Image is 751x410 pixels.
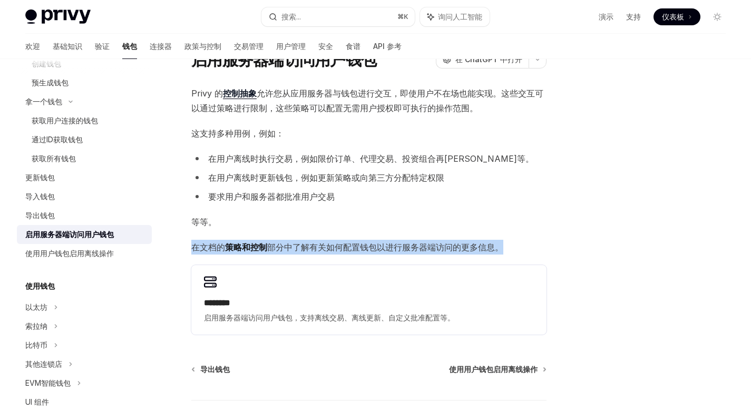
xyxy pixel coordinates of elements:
a: 使用用户钱包启用离线操作 [17,244,152,263]
a: 控制抽象 [223,88,257,99]
font: 在用户离线时更新钱包，例如更新策略或向第三方分配特定权限 [208,172,444,183]
font: 使用用户钱包启用离线操作 [449,365,538,374]
font: 获取用户连接的钱包 [32,116,98,125]
font: 导入钱包 [25,192,55,201]
font: 支持 [626,12,641,21]
font: 食谱 [346,42,360,51]
font: 政策与控制 [184,42,221,51]
a: 食谱 [346,34,360,59]
font: 使用钱包 [25,281,55,290]
a: 基础知识 [53,34,82,59]
a: 启用服务器端访问用户钱包 [17,225,152,244]
font: 基础知识 [53,42,82,51]
font: 欢迎 [25,42,40,51]
font: 验证 [95,42,110,51]
font: 允许您从应用服务器与钱包进行交互，即使用户不在场也能实现。这些交互可以通过策略进行限制，这些策略可以配置无需用户授权即可执行的操作范围。 [191,88,543,113]
a: 通过ID获取钱包 [17,130,152,149]
font: 其他连锁店 [25,359,62,368]
a: 连接器 [150,34,172,59]
font: 拿一个钱包 [25,97,62,106]
a: 演示 [599,12,613,22]
a: 预生成钱包 [17,73,152,92]
a: 欢迎 [25,34,40,59]
font: 通过ID获取钱包 [32,135,83,144]
font: 导出钱包 [25,211,55,220]
font: 策略和控制 [225,242,267,252]
a: **** ***启用服务器端访问用户钱包，支持离线交易、离线更新、自定义批准配置等。 [191,265,547,335]
font: 连接器 [150,42,172,51]
font: 在文档的 [191,242,225,252]
font: 启用服务器端访问用户钱包，支持离线交易、离线更新、自定义批准配置等。 [204,313,455,322]
font: UI 组件 [25,397,49,406]
font: 钱包 [122,42,137,51]
font: 更新钱包 [25,173,55,182]
font: 这支持多种用例，例如： [191,128,284,139]
button: 询问人工智能 [420,7,490,26]
font: 启用服务器端访问用户钱包 [25,230,114,239]
font: 使用用户钱包启用离线操作 [25,249,114,258]
font: 安全 [318,42,333,51]
font: 等等。 [191,217,217,227]
a: 更新钱包 [17,168,152,187]
a: 导出钱包 [17,206,152,225]
a: 仪表板 [654,8,700,25]
font: 要求用户和服务器都批准用户交易 [208,191,335,202]
font: 获取所有钱包 [32,154,76,163]
a: 使用用户钱包启用离线操作 [449,364,545,375]
button: 在 ChatGPT 中打开 [436,51,529,69]
font: 搜索... [281,12,301,21]
a: API 参考 [373,34,402,59]
font: K [404,13,408,21]
font: API 参考 [373,42,402,51]
a: 导出钱包 [192,364,230,375]
font: 询问人工智能 [438,12,482,21]
font: 仪表板 [662,12,684,21]
font: 部分中了解有关如何配置钱包以进行服务器端访问的更多信息。 [267,242,503,252]
a: 钱包 [122,34,137,59]
font: ⌘ [397,13,404,21]
a: 获取所有钱包 [17,149,152,168]
font: 在 ChatGPT 中打开 [455,55,522,64]
a: 获取用户连接的钱包 [17,111,152,130]
font: 预生成钱包 [32,78,69,87]
a: 支持 [626,12,641,22]
img: 灯光标志 [25,9,91,24]
font: 交易管理 [234,42,264,51]
font: 以太坊 [25,302,47,311]
a: 交易管理 [234,34,264,59]
font: 启用服务器端访问用户钱包 [191,50,376,69]
font: 用户管理 [276,42,306,51]
button: 搜索...⌘K [261,7,414,26]
font: 演示 [599,12,613,21]
button: 切换暗模式 [709,8,726,25]
a: 导入钱包 [17,187,152,206]
font: 索拉纳 [25,321,47,330]
font: 导出钱包 [200,365,230,374]
font: 比特币 [25,340,47,349]
font: EVM智能钱包 [25,378,71,387]
a: 安全 [318,34,333,59]
font: Privy 的 [191,88,223,99]
font: 在用户离线时执行交易，例如限价订单、代理交易、投资组合再[PERSON_NAME]等。 [208,153,534,164]
a: 政策与控制 [184,34,221,59]
a: 验证 [95,34,110,59]
a: 用户管理 [276,34,306,59]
